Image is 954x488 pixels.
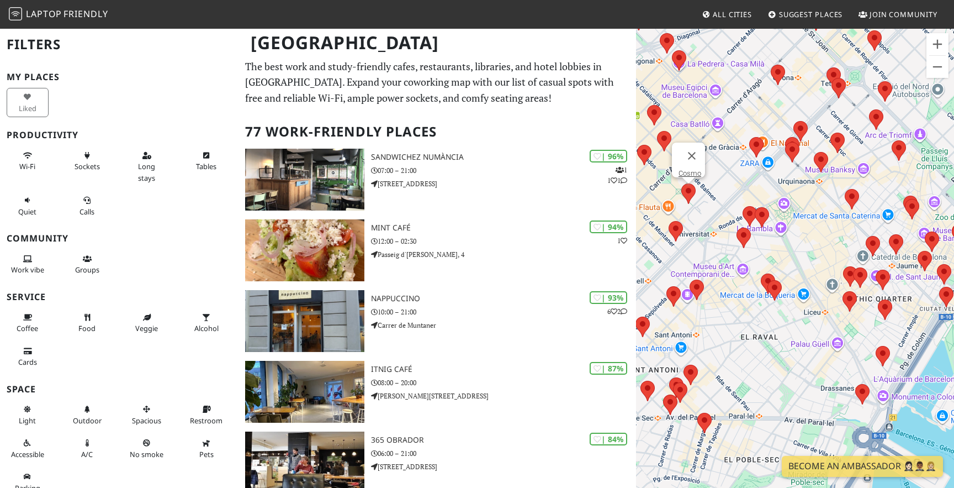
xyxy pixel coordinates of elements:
[779,9,843,19] span: Suggest Places
[7,72,232,82] h3: My Places
[242,28,634,58] h1: [GEOGRAPHIC_DATA]
[697,4,756,24] a: All Cities
[196,161,216,171] span: Work-friendly tables
[185,400,227,429] button: Restroom
[239,361,636,423] a: Itnig Café | 87% Itnig Café 08:00 – 20:00 [PERSON_NAME][STREET_ADDRESS]
[126,434,168,463] button: No smoke
[126,308,168,338] button: Veggie
[66,146,108,176] button: Sockets
[66,434,108,463] button: A/C
[617,235,627,246] p: 1
[9,7,22,20] img: LaptopFriendly
[854,4,942,24] a: Join Community
[7,434,49,463] button: Accessible
[7,384,232,395] h3: Space
[245,149,364,211] img: SandwiChez Numància
[371,179,636,189] p: [STREET_ADDRESS]
[870,9,937,19] span: Join Community
[66,191,108,221] button: Calls
[590,362,627,375] div: | 87%
[66,308,108,338] button: Food
[371,448,636,459] p: 06:00 – 21:00
[590,221,627,233] div: | 94%
[926,56,948,78] button: Zoom out
[7,130,232,140] h3: Productivity
[66,250,108,279] button: Groups
[239,219,636,281] a: Mint Café | 94% 1 Mint Café 12:00 – 02:30 Passeig d'[PERSON_NAME], 4
[7,342,49,371] button: Cards
[371,223,636,233] h3: Mint Café
[239,149,636,211] a: SandwiChez Numància | 96% 111 SandwiChez Numància 07:00 – 21:00 [STREET_ADDRESS]
[126,146,168,187] button: Long stays
[132,416,161,426] span: Spacious
[138,161,155,182] span: Long stays
[371,307,636,317] p: 10:00 – 21:00
[78,323,96,333] span: Food
[590,433,627,445] div: | 84%
[190,416,222,426] span: Restroom
[18,207,36,217] span: Quiet
[19,161,35,171] span: Stable Wi-Fi
[7,191,49,221] button: Quiet
[7,292,232,302] h3: Service
[63,8,108,20] span: Friendly
[245,219,364,281] img: Mint Café
[79,207,94,217] span: Video/audio calls
[590,291,627,304] div: | 93%
[73,416,102,426] span: Outdoor area
[764,4,847,24] a: Suggest Places
[11,265,44,275] span: People working
[135,323,158,333] span: Veggie
[19,416,36,426] span: Natural light
[130,449,163,459] span: Smoke free
[75,265,99,275] span: Group tables
[245,361,364,423] img: Itnig Café
[26,8,62,20] span: Laptop
[7,250,49,279] button: Work vibe
[371,391,636,401] p: [PERSON_NAME][STREET_ADDRESS]
[75,161,100,171] span: Power sockets
[371,165,636,176] p: 07:00 – 21:00
[11,449,44,459] span: Accessible
[679,169,701,177] a: Cosmo
[185,308,227,338] button: Alcohol
[245,115,629,149] h2: 77 Work-Friendly Places
[7,233,232,244] h3: Community
[17,323,38,333] span: Coffee
[194,323,219,333] span: Alcohol
[371,461,636,472] p: [STREET_ADDRESS]
[66,400,108,429] button: Outdoor
[7,400,49,429] button: Light
[239,290,636,352] a: Nappuccino | 93% 62 Nappuccino 10:00 – 21:00 Carrer de Muntaner
[590,150,627,162] div: | 96%
[7,308,49,338] button: Coffee
[679,143,705,169] button: Close
[245,59,629,106] p: The best work and study-friendly cafes, restaurants, libraries, and hotel lobbies in [GEOGRAPHIC_...
[371,365,636,374] h3: Itnig Café
[371,236,636,246] p: 12:00 – 02:30
[713,9,752,19] span: All Cities
[185,434,227,463] button: Pets
[7,28,232,61] h2: Filters
[371,153,636,162] h3: SandwiChez Numància
[199,449,214,459] span: Pet friendly
[7,146,49,176] button: Wi-Fi
[9,5,108,24] a: LaptopFriendly LaptopFriendly
[926,33,948,55] button: Zoom in
[126,400,168,429] button: Spacious
[371,435,636,445] h3: 365 Obrador
[18,357,37,367] span: Credit cards
[185,146,227,176] button: Tables
[607,306,627,317] p: 6 2
[81,449,93,459] span: Air conditioned
[607,165,627,186] p: 1 1 1
[371,294,636,303] h3: Nappuccino
[371,249,636,260] p: Passeig d'[PERSON_NAME], 4
[245,290,364,352] img: Nappuccino
[371,320,636,330] p: Carrer de Muntaner
[371,377,636,388] p: 08:00 – 20:00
